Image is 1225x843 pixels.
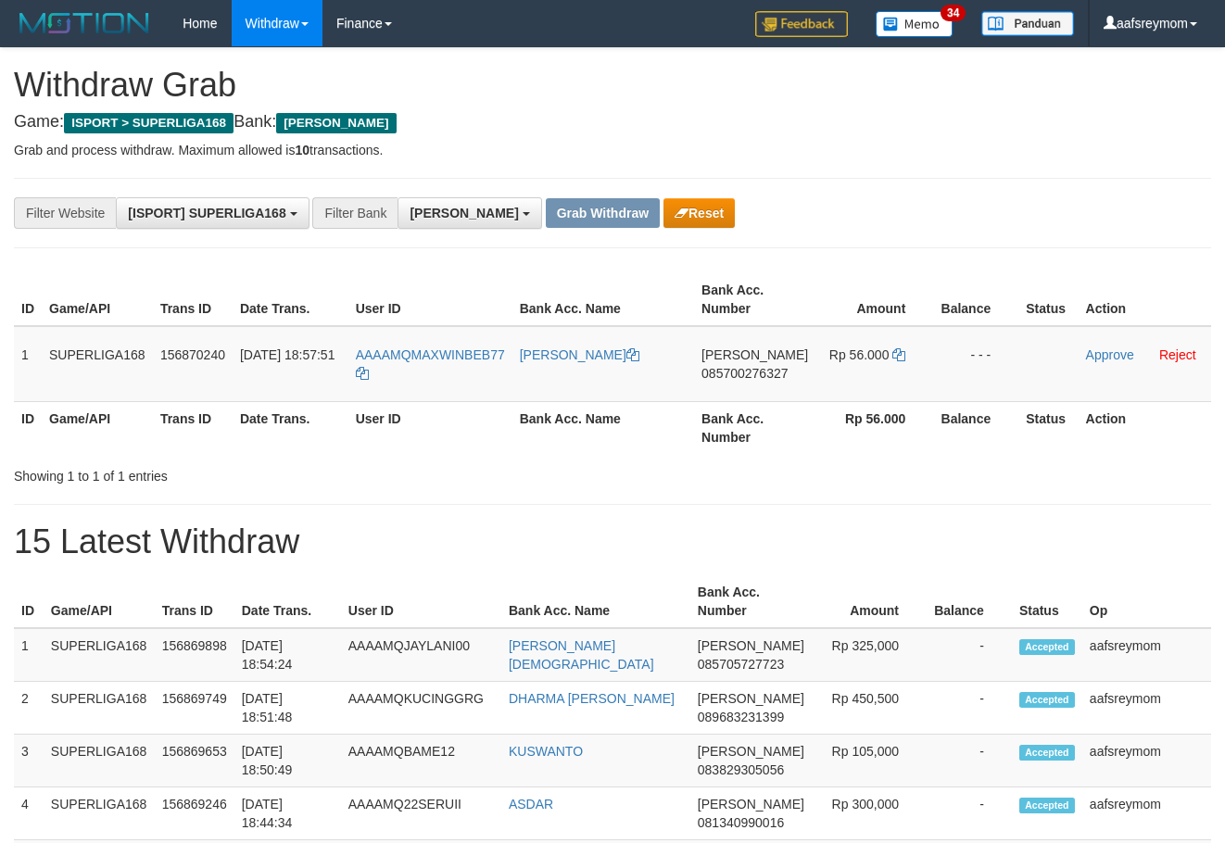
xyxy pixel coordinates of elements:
[1012,575,1082,628] th: Status
[509,797,553,812] a: ASDAR
[14,523,1211,560] h1: 15 Latest Withdraw
[698,691,804,706] span: [PERSON_NAME]
[1019,639,1075,655] span: Accepted
[812,735,927,787] td: Rp 105,000
[698,744,804,759] span: [PERSON_NAME]
[116,197,309,229] button: [ISPORT] SUPERLIGA168
[341,628,501,682] td: AAAAMQJAYLANI00
[1079,401,1211,454] th: Action
[812,575,927,628] th: Amount
[755,11,848,37] img: Feedback.jpg
[295,143,309,157] strong: 10
[512,401,694,454] th: Bank Acc. Name
[509,691,675,706] a: DHARMA [PERSON_NAME]
[941,5,966,21] span: 34
[520,347,639,362] a: [PERSON_NAME]
[348,401,512,454] th: User ID
[933,273,1018,326] th: Balance
[812,682,927,735] td: Rp 450,500
[1082,735,1211,787] td: aafsreymom
[701,347,808,362] span: [PERSON_NAME]
[14,326,42,402] td: 1
[14,141,1211,159] p: Grab and process withdraw. Maximum allowed is transactions.
[546,198,660,228] button: Grab Withdraw
[829,347,890,362] span: Rp 56.000
[694,273,815,326] th: Bank Acc. Number
[64,113,234,133] span: ISPORT > SUPERLIGA168
[927,628,1012,682] td: -
[1019,745,1075,761] span: Accepted
[234,628,341,682] td: [DATE] 18:54:24
[698,815,784,830] span: Copy 081340990016 to clipboard
[160,347,225,362] span: 156870240
[14,113,1211,132] h4: Game: Bank:
[698,762,784,777] span: Copy 083829305056 to clipboard
[690,575,812,628] th: Bank Acc. Number
[312,197,398,229] div: Filter Bank
[14,575,44,628] th: ID
[44,682,155,735] td: SUPERLIGA168
[981,11,1074,36] img: panduan.png
[44,735,155,787] td: SUPERLIGA168
[815,401,933,454] th: Rp 56.000
[276,113,396,133] span: [PERSON_NAME]
[155,628,234,682] td: 156869898
[1019,798,1075,813] span: Accepted
[698,638,804,653] span: [PERSON_NAME]
[927,575,1012,628] th: Balance
[128,206,285,220] span: [ISPORT] SUPERLIGA168
[410,206,518,220] span: [PERSON_NAME]
[341,682,501,735] td: AAAAMQKUCINGGRG
[234,735,341,787] td: [DATE] 18:50:49
[1019,692,1075,708] span: Accepted
[698,797,804,812] span: [PERSON_NAME]
[155,682,234,735] td: 156869749
[234,575,341,628] th: Date Trans.
[155,787,234,840] td: 156869246
[698,710,784,724] span: Copy 089683231399 to clipboard
[663,198,735,228] button: Reset
[240,347,335,362] span: [DATE] 18:57:51
[1082,575,1211,628] th: Op
[512,273,694,326] th: Bank Acc. Name
[348,273,512,326] th: User ID
[155,575,234,628] th: Trans ID
[1086,347,1134,362] a: Approve
[815,273,933,326] th: Amount
[509,638,654,672] a: [PERSON_NAME][DEMOGRAPHIC_DATA]
[153,273,233,326] th: Trans ID
[341,735,501,787] td: AAAAMQBAME12
[876,11,953,37] img: Button%20Memo.svg
[44,575,155,628] th: Game/API
[14,735,44,787] td: 3
[234,682,341,735] td: [DATE] 18:51:48
[44,628,155,682] td: SUPERLIGA168
[234,787,341,840] td: [DATE] 18:44:34
[501,575,690,628] th: Bank Acc. Name
[933,326,1018,402] td: - - -
[233,401,348,454] th: Date Trans.
[14,628,44,682] td: 1
[812,628,927,682] td: Rp 325,000
[44,787,155,840] td: SUPERLIGA168
[812,787,927,840] td: Rp 300,000
[14,787,44,840] td: 4
[1159,347,1196,362] a: Reject
[927,735,1012,787] td: -
[356,347,505,362] span: AAAAMQMAXWINBEB77
[927,682,1012,735] td: -
[698,657,784,672] span: Copy 085705727723 to clipboard
[694,401,815,454] th: Bank Acc. Number
[14,197,116,229] div: Filter Website
[933,401,1018,454] th: Balance
[1082,628,1211,682] td: aafsreymom
[14,401,42,454] th: ID
[701,366,788,381] span: Copy 085700276327 to clipboard
[14,459,497,485] div: Showing 1 to 1 of 1 entries
[341,787,501,840] td: AAAAMQ22SERUII
[233,273,348,326] th: Date Trans.
[42,401,153,454] th: Game/API
[1018,401,1078,454] th: Status
[1082,787,1211,840] td: aafsreymom
[42,326,153,402] td: SUPERLIGA168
